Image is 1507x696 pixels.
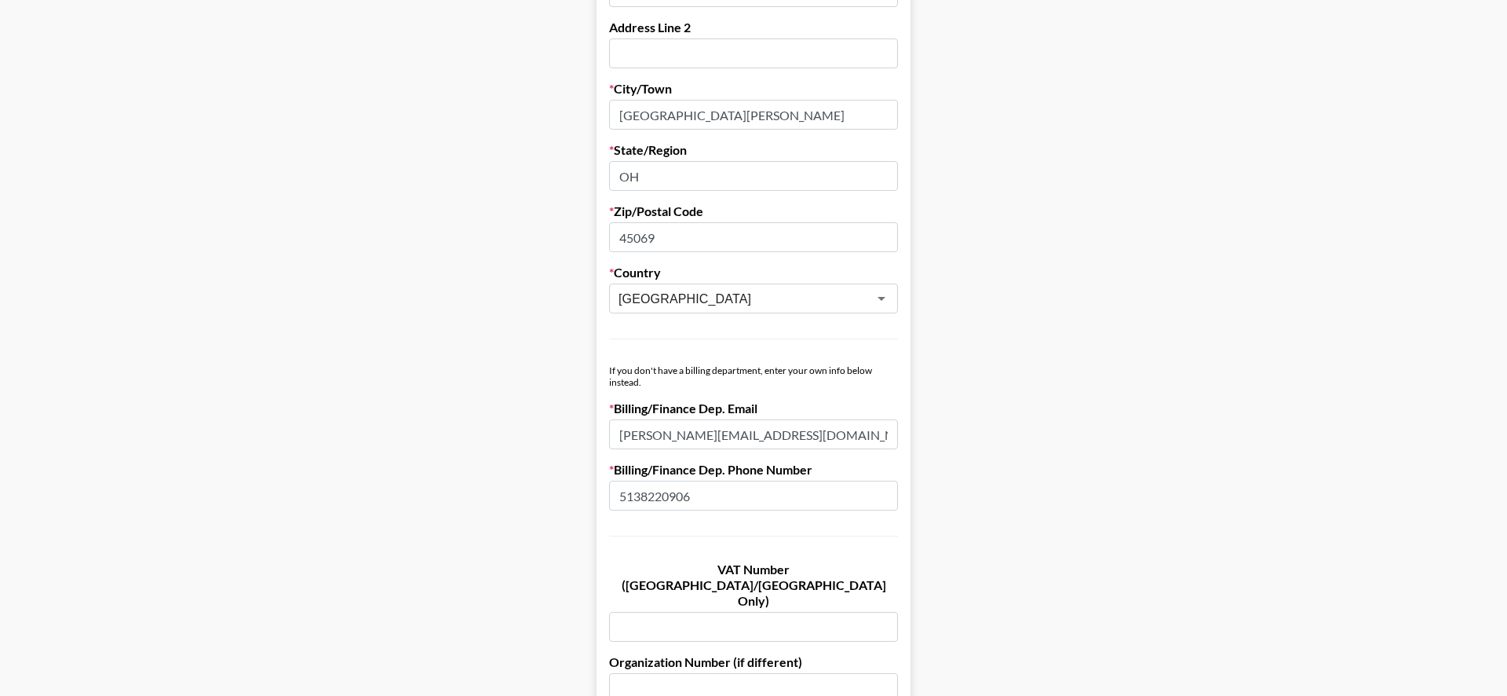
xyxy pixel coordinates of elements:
[609,364,898,388] div: If you don't have a billing department, enter your own info below instead.
[609,265,898,280] label: Country
[609,401,898,416] label: Billing/Finance Dep. Email
[609,562,898,609] label: VAT Number ([GEOGRAPHIC_DATA]/[GEOGRAPHIC_DATA] Only)
[609,142,898,158] label: State/Region
[870,288,892,310] button: Open
[609,20,898,35] label: Address Line 2
[609,81,898,97] label: City/Town
[609,654,898,670] label: Organization Number (if different)
[609,203,898,219] label: Zip/Postal Code
[609,462,898,478] label: Billing/Finance Dep. Phone Number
